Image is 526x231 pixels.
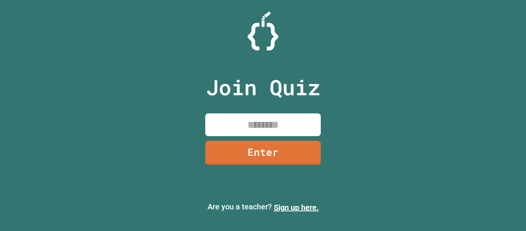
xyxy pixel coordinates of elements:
[206,71,320,103] p: Join Quiz
[494,200,518,223] iframe: chat widget
[462,167,518,199] iframe: chat widget
[274,203,319,212] a: Sign up here.
[6,201,520,213] p: Are you a teacher?
[205,141,321,165] a: Enter
[248,12,278,51] img: Logo.svg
